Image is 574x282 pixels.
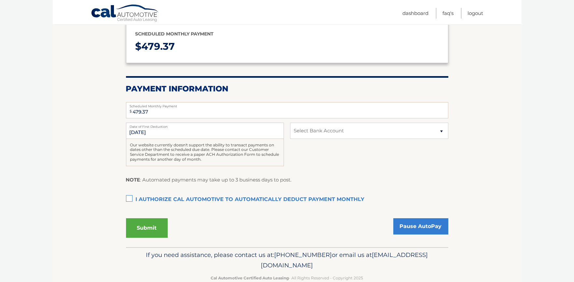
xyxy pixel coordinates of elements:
span: $ [128,104,134,119]
a: Dashboard [403,8,429,19]
button: Submit [126,218,168,238]
strong: NOTE [126,177,140,183]
p: Scheduled monthly payment [135,30,439,38]
p: $ [135,38,439,55]
div: Our website currently doesn't support the ability to transact payments on dates other than the sc... [126,139,284,166]
label: I authorize cal automotive to automatically deduct payment monthly [126,193,448,206]
a: FAQ's [443,8,454,19]
a: Cal Automotive [91,4,159,23]
input: Payment Date [126,123,284,139]
label: Date of First Deduction [126,123,284,128]
p: If you need assistance, please contact us at: or email us at [130,250,444,271]
input: Payment Amount [126,102,448,118]
strong: Cal Automotive Certified Auto Leasing [211,275,289,280]
a: Logout [468,8,483,19]
label: Scheduled Monthly Payment [126,102,448,107]
a: Pause AutoPay [393,218,448,235]
p: : Automated payments may take up to 3 business days to post. [126,176,292,184]
span: [EMAIL_ADDRESS][DOMAIN_NAME] [261,251,428,269]
span: 479.37 [142,40,175,52]
h2: Payment Information [126,84,448,94]
span: [PHONE_NUMBER] [274,251,332,259]
p: - All Rights Reserved - Copyright 2025 [130,275,444,281]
